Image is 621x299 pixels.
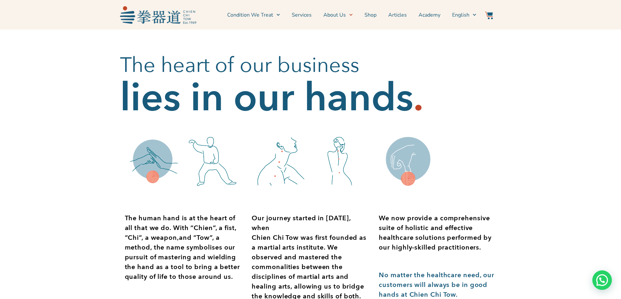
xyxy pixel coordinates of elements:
nav: Menu [200,7,477,23]
a: About Us [323,7,353,23]
span: English [452,11,469,19]
h2: lies in our hands [120,85,413,111]
h2: The heart of our business [120,52,501,78]
p: The human hand is at the heart of all that we do. With “Chien”, a fist, “Chi”, a weapon,and “Tow”... [125,213,242,282]
img: Website Icon-03 [485,11,493,19]
a: Academy [419,7,440,23]
div: Page 1 [379,213,496,252]
a: Condition We Treat [227,7,280,23]
a: Shop [364,7,377,23]
h2: . [413,85,423,111]
div: Page 1 [125,213,242,282]
p: We now provide a comprehensive suite of holistic and effective healthcare solutions performed by ... [379,213,496,252]
a: Articles [388,7,407,23]
a: Services [292,7,312,23]
a: English [452,7,476,23]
